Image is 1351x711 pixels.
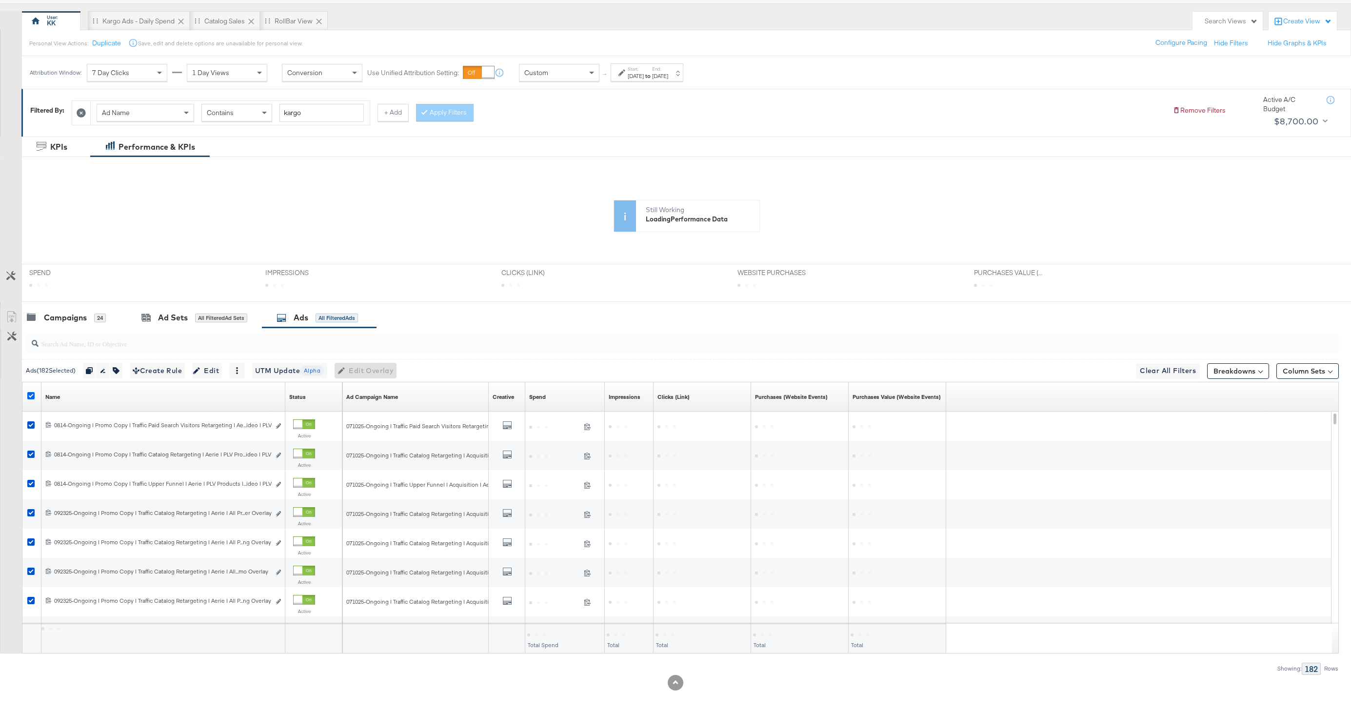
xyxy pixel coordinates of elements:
[607,641,619,649] span: Total
[293,520,315,527] label: Active
[54,451,270,458] div: 0814-Ongoing | Promo Copy | Traffic Catalog Retargeting | Aerie | PLV Pro...ideo | PLV
[54,597,270,605] div: 092325-Ongoing | Promo Copy | Traffic Catalog Retargeting | Aerie | All P...ng Overlay
[158,312,188,323] div: Ad Sets
[377,104,409,121] button: + Add
[1140,365,1196,377] span: Clear All Filters
[29,39,88,47] div: Personal View Actions:
[293,608,315,614] label: Active
[657,393,690,401] div: Clicks (Link)
[44,312,87,323] div: Campaigns
[609,393,640,401] a: The number of times your ad was served. On mobile apps an ad is counted as served the first time ...
[192,363,222,378] button: Edit
[652,66,668,72] label: End:
[26,366,76,375] div: Ads ( 182 Selected)
[609,393,640,401] div: Impressions
[54,480,270,488] div: 0814-Ongoing | Promo Copy | Traffic Upper Funnel | Aerie | PLV Products |...ideo | PLV
[1268,39,1327,48] button: Hide Graphs & KPIs
[1149,34,1214,52] button: Configure Pacing
[287,68,322,77] span: Conversion
[279,104,364,122] input: Enter a search term
[289,393,306,401] a: Shows the current state of your Ad.
[346,481,497,488] span: 071025-Ongoing | Traffic Upper Funnel | Acquisition | Aerie
[1205,17,1258,26] div: Search Views
[29,69,82,76] div: Attribution Window:
[1270,114,1330,129] button: $8,700.00
[275,17,313,26] div: RollBar View
[528,641,558,649] span: Total Spend
[628,72,644,80] div: [DATE]
[192,68,229,77] span: 1 Day Views
[657,393,690,401] a: The number of clicks on links appearing on your ad or Page that direct people to your sites off F...
[45,393,60,401] div: Name
[346,452,514,459] span: 071025-Ongoing | Traffic Catalog Retargeting | Acquisition | Aerie
[1324,665,1339,672] div: Rows
[265,18,270,23] div: Drag to reorder tab
[119,141,195,153] div: Performance & KPIs
[600,73,610,76] span: ↑
[293,550,315,556] label: Active
[346,510,514,517] span: 071025-Ongoing | Traffic Catalog Retargeting | Acquisition | Aerie
[138,39,302,47] div: Save, edit and delete options are unavailable for personal view.
[289,393,306,401] div: Status
[1283,17,1332,26] div: Create View
[316,314,358,322] div: All Filtered Ads
[195,314,247,322] div: All Filtered Ad Sets
[293,462,315,468] label: Active
[293,491,315,497] label: Active
[754,641,766,649] span: Total
[493,393,514,401] div: Creative
[755,393,828,401] a: The number of times a purchase was made tracked by your Custom Audience pixel on your website aft...
[45,393,60,401] a: Ad Name.
[195,18,200,23] div: Drag to reorder tab
[346,539,514,547] span: 071025-Ongoing | Traffic Catalog Retargeting | Acquisition | Aerie
[529,393,546,401] a: The total amount spent to date.
[851,641,863,649] span: Total
[652,72,668,80] div: [DATE]
[656,641,668,649] span: Total
[529,393,546,401] div: Spend
[94,314,106,322] div: 24
[47,19,56,28] div: KK
[493,393,514,401] a: Shows the creative associated with your ad.
[346,393,398,401] a: Name of Campaign this Ad belongs to.
[54,421,270,429] div: 0814-Ongoing | Promo Copy | Traffic Paid Search Visitors Retargeting | Ae...ideo | PLV
[130,363,185,378] button: Create Rule
[92,68,129,77] span: 7 Day Clicks
[346,422,545,430] span: 071025-Ongoing | Traffic Paid Search Visitors Retargeting | Acquisition | Aerie
[1214,39,1248,48] button: Hide Filters
[93,18,98,23] div: Drag to reorder tab
[628,66,644,72] label: Start:
[1277,665,1302,672] div: Showing:
[255,365,324,377] span: UTM Update
[102,108,130,117] span: Ad Name
[30,106,64,115] div: Filtered By:
[102,17,175,26] div: Kargo Ads - Daily Spend
[293,433,315,439] label: Active
[853,393,941,401] div: Purchases Value (Website Events)
[54,568,270,575] div: 092325-Ongoing | Promo Copy | Traffic Catalog Retargeting | Aerie | All...mo Overlay
[252,363,327,378] button: UTM UpdateAlpha
[1263,95,1317,113] div: Active A/C Budget
[195,365,219,377] span: Edit
[755,393,828,401] div: Purchases (Website Events)
[1302,663,1321,675] div: 182
[54,538,270,546] div: 092325-Ongoing | Promo Copy | Traffic Catalog Retargeting | Aerie | All P...ng Overlay
[1207,363,1269,379] button: Breakdowns
[1172,106,1226,115] button: Remove Filters
[346,393,398,401] div: Ad Campaign Name
[39,330,1215,349] input: Search Ad Name, ID or Objective
[346,569,514,576] span: 071025-Ongoing | Traffic Catalog Retargeting | Acquisition | Aerie
[644,72,652,79] strong: to
[54,509,270,517] div: 092325-Ongoing | Promo Copy | Traffic Catalog Retargeting | Aerie | All Pr...er Overlay
[207,108,234,117] span: Contains
[1136,363,1200,379] button: Clear All Filters
[853,393,941,401] a: The total value of the purchase actions tracked by your Custom Audience pixel on your website aft...
[133,365,182,377] span: Create Rule
[300,366,324,375] span: Alpha
[1274,114,1319,129] div: $8,700.00
[367,68,459,78] label: Use Unified Attribution Setting:
[204,17,245,26] div: Catalog Sales
[1276,363,1339,379] button: Column Sets
[293,579,315,585] label: Active
[50,141,67,153] div: KPIs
